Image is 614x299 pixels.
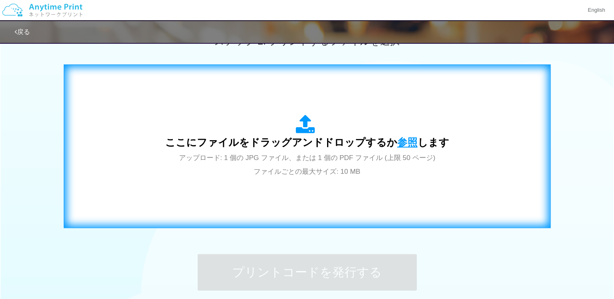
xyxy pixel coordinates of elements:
a: 戻る [15,28,30,35]
span: アップロード: 1 個の JPG ファイル、または 1 個の PDF ファイル (上限 50 ページ) ファイルごとの最大サイズ: 10 MB [179,154,435,175]
button: プリントコードを発行する [198,254,417,290]
span: ここにファイルをドラッグアンドドロップするか します [165,137,449,148]
span: ステップ 2: プリントするファイルを選択 [214,36,399,47]
span: 参照 [397,137,418,148]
